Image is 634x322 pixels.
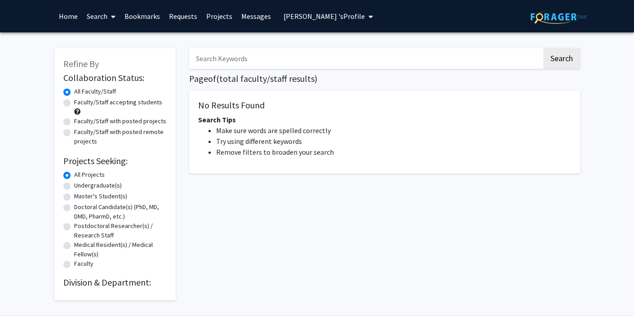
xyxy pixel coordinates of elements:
[63,58,99,69] span: Refine By
[74,170,105,179] label: All Projects
[54,0,82,32] a: Home
[74,127,167,146] label: Faculty/Staff with posted remote projects
[74,181,122,190] label: Undergraduate(s)
[189,48,542,69] input: Search Keywords
[216,136,571,147] li: Try using different keywords
[63,277,167,288] h2: Division & Department:
[543,48,580,69] button: Search
[189,73,580,84] h1: Page of ( total faculty/staff results)
[74,98,162,107] label: Faculty/Staff accepting students
[74,259,93,268] label: Faculty
[164,0,202,32] a: Requests
[74,240,167,259] label: Medical Resident(s) / Medical Fellow(s)
[198,100,571,111] h5: No Results Found
[237,0,275,32] a: Messages
[202,0,237,32] a: Projects
[120,0,164,32] a: Bookmarks
[198,115,236,124] span: Search Tips
[189,183,580,203] nav: Page navigation
[216,147,571,157] li: Remove filters to broaden your search
[284,12,365,21] span: [PERSON_NAME] 's Profile
[63,72,167,83] h2: Collaboration Status:
[74,192,127,201] label: Master's Student(s)
[74,87,116,96] label: All Faculty/Staff
[63,156,167,166] h2: Projects Seeking:
[74,221,167,240] label: Postdoctoral Researcher(s) / Research Staff
[216,125,571,136] li: Make sure words are spelled correctly
[74,202,167,221] label: Doctoral Candidate(s) (PhD, MD, DMD, PharmD, etc.)
[82,0,120,32] a: Search
[531,10,587,24] img: ForagerOne Logo
[74,116,166,126] label: Faculty/Staff with posted projects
